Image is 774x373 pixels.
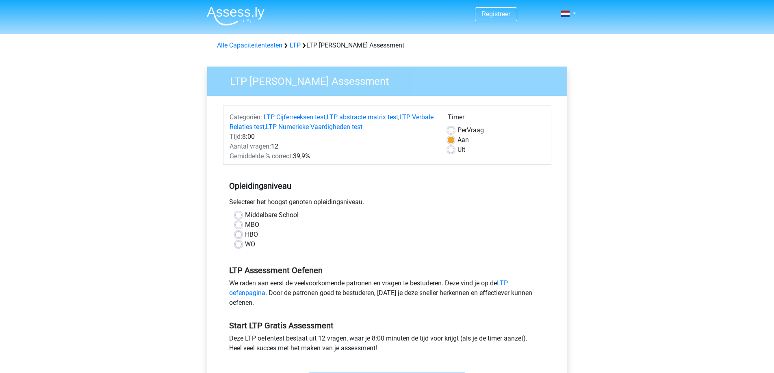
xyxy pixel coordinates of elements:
label: WO [245,239,255,249]
h5: Start LTP Gratis Assessment [229,321,545,330]
a: LTP Numerieke Vaardigheden test [266,123,362,131]
div: Timer [448,112,545,125]
span: Gemiddelde % correct: [230,152,293,160]
div: 8:00 [223,132,442,142]
div: LTP [PERSON_NAME] Assessment [214,41,561,50]
div: 12 [223,142,442,151]
span: Per [457,126,467,134]
h3: LTP [PERSON_NAME] Assessment [220,72,561,88]
label: MBO [245,220,259,230]
div: Selecteer het hoogst genoten opleidingsniveau. [223,197,551,210]
label: Aan [457,135,469,145]
a: Alle Capaciteitentesten [217,41,282,49]
div: We raden aan eerst de veelvoorkomende patronen en vragen te bestuderen. Deze vind je op de . Door... [223,278,551,311]
label: HBO [245,230,258,239]
div: , , , [223,112,442,132]
div: 39,9% [223,151,442,161]
label: Vraag [457,125,484,135]
a: Registreer [482,10,510,18]
label: Uit [457,145,465,155]
h5: LTP Assessment Oefenen [229,265,545,275]
div: Deze LTP oefentest bestaat uit 12 vragen, waar je 8:00 minuten de tijd voor krijgt (als je de tim... [223,334,551,356]
span: Tijd: [230,133,242,140]
a: LTP [290,41,301,49]
h5: Opleidingsniveau [229,178,545,194]
span: Aantal vragen: [230,142,271,150]
a: LTP Cijferreeksen test [264,113,325,121]
span: Categoriën: [230,113,262,121]
label: Middelbare School [245,210,299,220]
img: Assessly [207,6,265,26]
a: LTP abstracte matrix test [327,113,398,121]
